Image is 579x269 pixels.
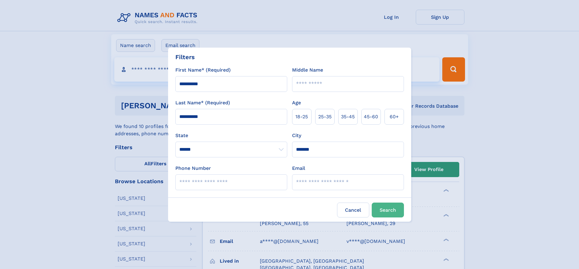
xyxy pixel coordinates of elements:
label: Cancel [337,203,369,217]
div: Filters [175,52,195,62]
label: Last Name* (Required) [175,99,230,106]
label: First Name* (Required) [175,66,231,74]
label: State [175,132,287,139]
span: 25‑35 [318,113,332,120]
label: Phone Number [175,165,211,172]
span: 18‑25 [295,113,308,120]
label: Email [292,165,305,172]
span: 45‑60 [364,113,378,120]
span: 60+ [390,113,399,120]
button: Search [372,203,404,217]
label: Age [292,99,301,106]
label: Middle Name [292,66,323,74]
label: City [292,132,301,139]
span: 35‑45 [341,113,355,120]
